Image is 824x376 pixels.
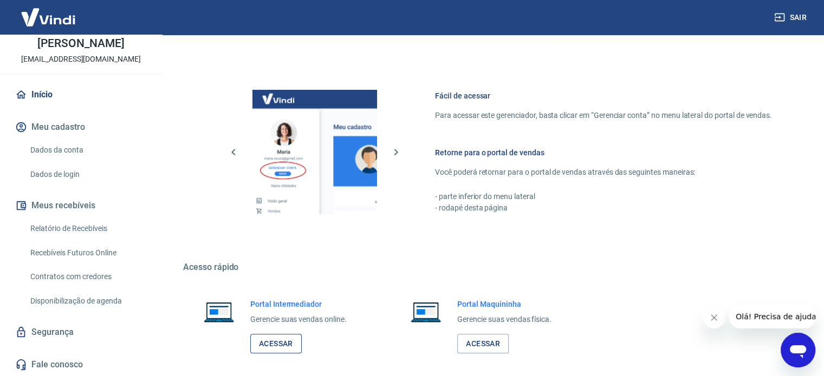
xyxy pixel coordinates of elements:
[457,334,509,354] a: Acessar
[435,202,772,214] p: - rodapé desta página
[13,115,149,139] button: Meu cadastro
[435,191,772,202] p: - parte inferior do menu lateral
[26,242,149,264] a: Recebíveis Futuros Online
[26,163,149,186] a: Dados de login
[729,305,815,328] iframe: Mensagem da empresa
[13,320,149,344] a: Segurança
[183,262,798,273] h5: Acesso rápido
[457,299,552,309] h6: Portal Maquininha
[26,266,149,288] a: Contratos com credores
[37,38,124,49] p: [PERSON_NAME]
[13,1,83,34] img: Vindi
[196,299,242,325] img: Imagem de um notebook aberto
[13,83,149,107] a: Início
[26,139,149,161] a: Dados da conta
[250,314,347,325] p: Gerencie suas vendas online.
[435,90,772,101] h6: Fácil de acessar
[252,90,377,214] img: Imagem da dashboard mostrando o botão de gerenciar conta na sidebar no lado esquerdo
[772,8,811,28] button: Sair
[21,54,141,65] p: [EMAIL_ADDRESS][DOMAIN_NAME]
[250,299,347,309] h6: Portal Intermediador
[26,290,149,312] a: Disponibilização de agenda
[703,307,725,328] iframe: Fechar mensagem
[26,217,149,240] a: Relatório de Recebíveis
[781,333,815,367] iframe: Botão para abrir a janela de mensagens
[250,334,302,354] a: Acessar
[7,8,91,16] span: Olá! Precisa de ajuda?
[403,299,449,325] img: Imagem de um notebook aberto
[435,147,772,158] h6: Retorne para o portal de vendas
[435,167,772,178] p: Você poderá retornar para o portal de vendas através das seguintes maneiras:
[435,110,772,121] p: Para acessar este gerenciador, basta clicar em “Gerenciar conta” no menu lateral do portal de ven...
[13,194,149,217] button: Meus recebíveis
[457,314,552,325] p: Gerencie suas vendas física.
